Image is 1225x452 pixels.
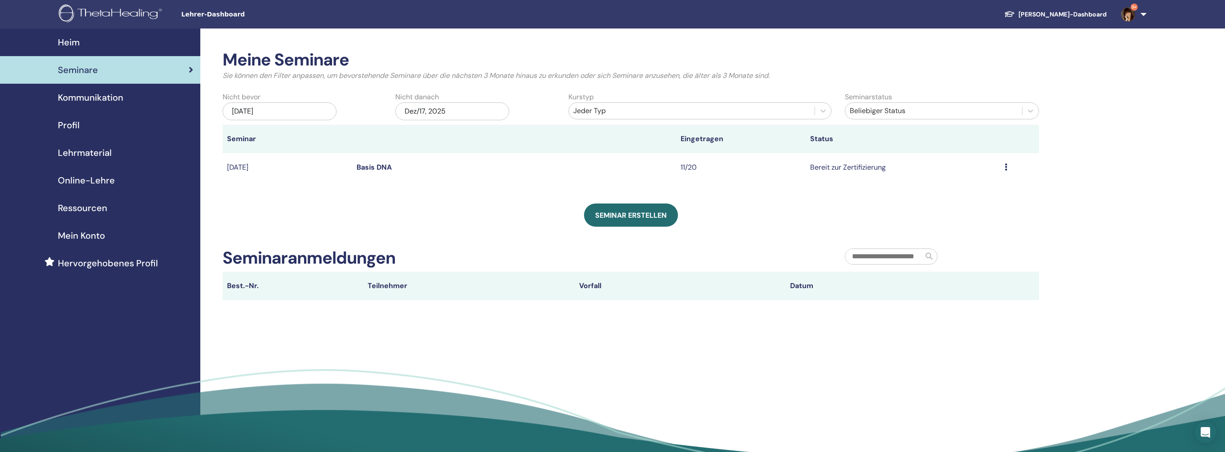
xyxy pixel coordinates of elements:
[59,4,165,24] img: logo.png
[575,272,786,300] th: Vorfall
[1121,7,1135,21] img: default.jpg
[58,201,107,215] span: Ressourcen
[786,272,997,300] th: Datum
[223,92,260,102] label: Nicht bevor
[223,125,352,153] th: Seminar
[223,50,1039,70] h2: Meine Seminare
[58,91,123,104] span: Kommunikation
[568,92,594,102] label: Kurstyp
[584,204,678,227] a: Seminar erstellen
[806,153,1000,182] td: Bereit zur Zertifizierung
[1131,4,1138,11] span: 9+
[58,174,115,187] span: Online-Lehre
[363,272,574,300] th: Teilnehmer
[223,153,352,182] td: [DATE]
[676,153,806,182] td: 11/20
[845,92,892,102] label: Seminarstatus
[223,248,395,269] h2: Seminaranmeldungen
[223,70,1039,81] p: Sie können den Filter anpassen, um bevorstehende Seminare über die nächsten 3 Monate hinaus zu er...
[58,257,158,270] span: Hervorgehobenes Profil
[357,163,392,172] a: Basis DNA
[223,272,363,300] th: Best.-Nr.
[1195,422,1216,443] div: Open Intercom Messenger
[1004,10,1015,18] img: graduation-cap-white.svg
[58,36,80,49] span: Heim
[58,146,112,159] span: Lehrmaterial
[850,106,1018,116] div: Beliebiger Status
[58,118,80,132] span: Profil
[676,125,806,153] th: Eingetragen
[181,10,315,19] span: Lehrer-Dashboard
[395,92,439,102] label: Nicht danach
[806,125,1000,153] th: Status
[58,63,98,77] span: Seminare
[58,229,105,242] span: Mein Konto
[395,102,509,120] div: Dez/17, 2025
[595,211,667,220] span: Seminar erstellen
[997,6,1114,23] a: [PERSON_NAME]-Dashboard
[573,106,810,116] div: Jeder Typ
[223,102,337,120] div: [DATE]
